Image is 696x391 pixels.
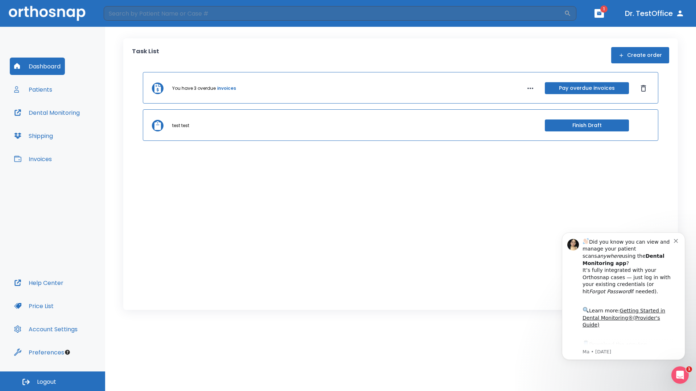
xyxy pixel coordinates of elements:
[172,122,189,129] p: test test
[37,378,56,386] span: Logout
[132,47,159,63] p: Task List
[638,83,649,94] button: Dismiss
[10,81,57,98] button: Patients
[10,274,68,291] button: Help Center
[9,6,86,21] img: Orthosnap
[172,85,216,92] p: You have 3 overdue
[600,5,608,13] span: 1
[551,223,696,387] iframe: Intercom notifications message
[10,58,65,75] button: Dashboard
[10,320,82,338] button: Account Settings
[10,104,84,121] button: Dental Monitoring
[611,47,669,63] button: Create order
[10,344,69,361] button: Preferences
[686,366,692,372] span: 1
[64,349,71,356] div: Tooltip anchor
[217,85,236,92] a: invoices
[622,7,687,20] button: Dr. TestOffice
[671,366,689,384] iframe: Intercom live chat
[545,119,629,131] button: Finish Draft
[104,6,564,21] input: Search by Patient Name or Case #
[545,82,629,94] button: Pay overdue invoices
[10,150,56,168] button: Invoices
[10,297,58,315] button: Price List
[10,127,57,144] button: Shipping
